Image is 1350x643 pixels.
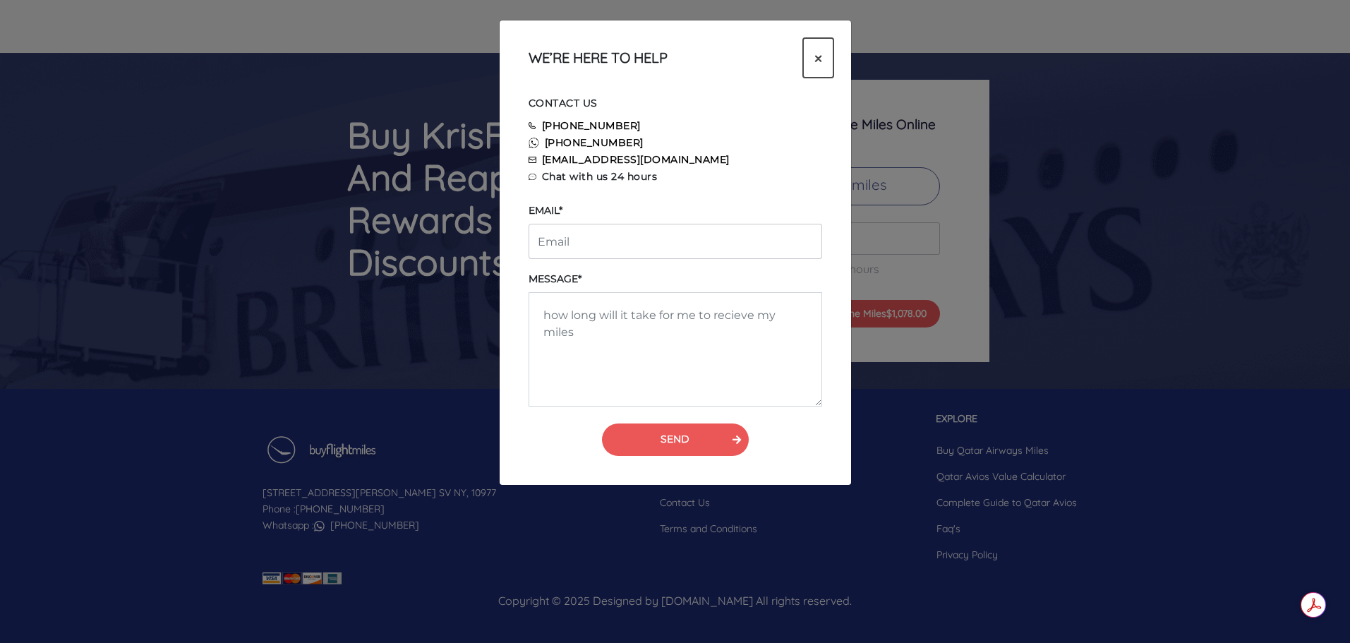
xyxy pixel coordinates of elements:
[529,203,562,218] label: EMAIL*
[529,157,536,163] img: email icon
[529,224,822,259] input: Email
[529,272,581,287] label: MESSAGE*
[542,119,641,132] a: [PHONE_NUMBER]
[529,174,536,180] img: message icon
[529,138,539,148] img: whatsapp icon
[814,47,822,68] span: ×
[542,170,658,183] span: Chat with us 24 hours
[803,38,833,78] button: Close
[542,153,730,166] a: [EMAIL_ADDRESS][DOMAIN_NAME]
[529,122,536,130] img: phone icon
[529,49,668,66] h5: WE’RE HERE TO HELP
[545,136,644,149] a: [PHONE_NUMBER]
[602,423,749,456] button: SEND
[529,97,598,109] span: CONTACT US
